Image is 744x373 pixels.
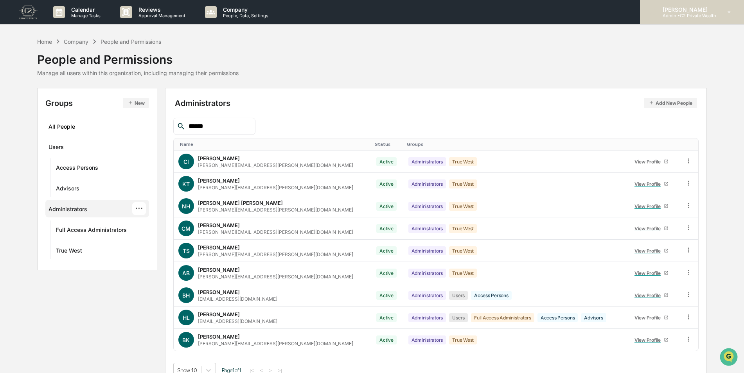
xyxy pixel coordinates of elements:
[8,16,142,29] p: How can we help?
[198,155,240,161] div: [PERSON_NAME]
[217,13,272,18] p: People, Data, Settings
[65,99,97,106] span: Attestations
[16,99,50,106] span: Preclearance
[376,224,397,233] div: Active
[8,114,14,120] div: 🔎
[631,222,672,235] a: View Profile
[183,158,189,165] span: CI
[37,70,239,76] div: Manage all users within this organization, including managing their permissions
[375,142,400,147] div: Toggle SortBy
[198,296,277,302] div: [EMAIL_ADDRESS][DOMAIN_NAME]
[27,60,128,68] div: Start new chat
[182,270,190,276] span: AB
[27,68,99,74] div: We're available if you need us!
[656,13,716,18] p: Admin • C2 Private Wealth
[182,203,190,210] span: NH
[449,313,468,322] div: Users
[133,62,142,72] button: Start new chat
[198,251,353,257] div: [PERSON_NAME][EMAIL_ADDRESS][PERSON_NAME][DOMAIN_NAME]
[198,341,353,346] div: [PERSON_NAME][EMAIL_ADDRESS][PERSON_NAME][DOMAIN_NAME]
[132,6,189,13] p: Reviews
[37,46,239,66] div: People and Permissions
[449,269,477,278] div: True West
[182,337,190,343] span: BK
[55,132,95,138] a: Powered byPylon
[376,335,397,344] div: Active
[408,246,446,255] div: Administrators
[719,347,740,368] iframe: Open customer support
[5,95,54,109] a: 🖐️Preclearance
[408,313,446,322] div: Administrators
[471,291,512,300] div: Access Persons
[19,5,38,19] img: logo
[8,60,22,74] img: 1746055101610-c473b297-6a78-478c-a979-82029cc54cd1
[8,99,14,106] div: 🖐️
[376,246,397,255] div: Active
[408,269,446,278] div: Administrators
[56,226,127,236] div: Full Access Administrators
[686,142,695,147] div: Toggle SortBy
[54,95,100,109] a: 🗄️Attestations
[198,178,240,184] div: [PERSON_NAME]
[37,38,52,45] div: Home
[65,13,104,18] p: Manage Tasks
[183,314,190,321] span: HL
[408,157,446,166] div: Administrators
[101,38,161,45] div: People and Permissions
[198,207,353,213] div: [PERSON_NAME][EMAIL_ADDRESS][PERSON_NAME][DOMAIN_NAME]
[132,13,189,18] p: Approval Management
[631,200,672,212] a: View Profile
[132,202,146,215] div: ···
[198,185,353,190] div: [PERSON_NAME][EMAIL_ADDRESS][PERSON_NAME][DOMAIN_NAME]
[123,98,149,108] button: New
[537,313,578,322] div: Access Persons
[631,312,672,324] a: View Profile
[408,179,446,188] div: Administrators
[182,225,190,232] span: CM
[198,267,240,273] div: [PERSON_NAME]
[182,292,190,299] span: BH
[631,156,672,168] a: View Profile
[376,269,397,278] div: Active
[634,181,664,187] div: View Profile
[634,270,664,276] div: View Profile
[634,248,664,254] div: View Profile
[449,202,477,211] div: True West
[198,200,283,206] div: [PERSON_NAME] [PERSON_NAME]
[449,157,477,166] div: True West
[656,6,716,13] p: [PERSON_NAME]
[56,164,98,174] div: Access Persons
[631,178,672,190] a: View Profile
[634,203,664,209] div: View Profile
[634,159,664,165] div: View Profile
[581,313,606,322] div: Advisors
[471,313,534,322] div: Full Access Administrators
[631,245,672,257] a: View Profile
[408,202,446,211] div: Administrators
[449,291,468,300] div: Users
[65,6,104,13] p: Calendar
[407,142,624,147] div: Toggle SortBy
[56,247,82,256] div: True West
[217,6,272,13] p: Company
[182,181,190,187] span: KT
[56,185,79,194] div: Advisors
[634,337,664,343] div: View Profile
[376,179,397,188] div: Active
[198,289,240,295] div: [PERSON_NAME]
[634,292,664,298] div: View Profile
[198,162,353,168] div: [PERSON_NAME][EMAIL_ADDRESS][PERSON_NAME][DOMAIN_NAME]
[198,244,240,251] div: [PERSON_NAME]
[198,274,353,280] div: [PERSON_NAME][EMAIL_ADDRESS][PERSON_NAME][DOMAIN_NAME]
[376,157,397,166] div: Active
[198,311,240,317] div: [PERSON_NAME]
[175,98,697,108] div: Administrators
[49,120,146,133] div: All People
[198,318,277,324] div: [EMAIL_ADDRESS][DOMAIN_NAME]
[408,291,446,300] div: Administrators
[49,206,87,215] div: Administrators
[634,315,664,321] div: View Profile
[198,222,240,228] div: [PERSON_NAME]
